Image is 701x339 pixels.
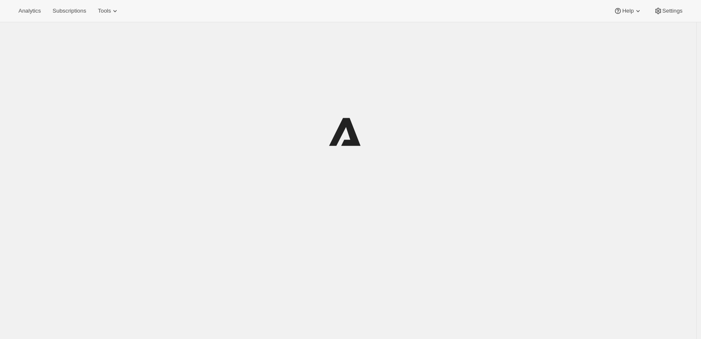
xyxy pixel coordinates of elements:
[93,5,124,17] button: Tools
[609,5,647,17] button: Help
[47,5,91,17] button: Subscriptions
[98,8,111,14] span: Tools
[649,5,688,17] button: Settings
[662,8,683,14] span: Settings
[52,8,86,14] span: Subscriptions
[622,8,633,14] span: Help
[13,5,46,17] button: Analytics
[18,8,41,14] span: Analytics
